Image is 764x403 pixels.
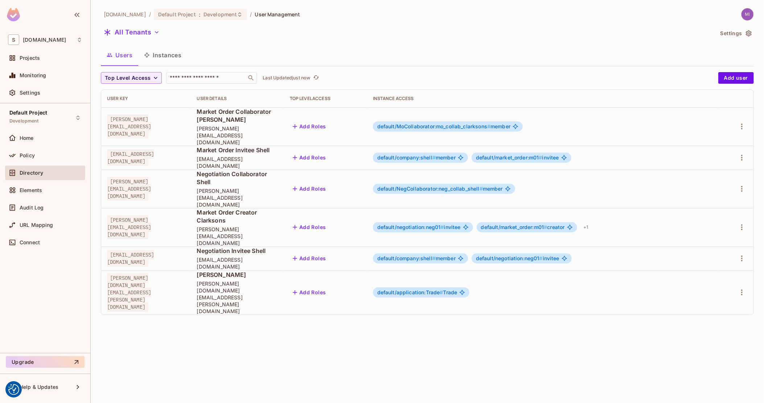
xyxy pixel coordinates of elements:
[20,135,34,141] span: Home
[377,154,436,161] span: default/company:shell
[197,125,278,146] span: [PERSON_NAME][EMAIL_ADDRESS][DOMAIN_NAME]
[377,290,457,295] span: Trade
[20,222,53,228] span: URL Mapping
[6,356,85,368] button: Upgrade
[476,255,559,261] span: invitee
[432,154,436,161] span: #
[20,240,40,245] span: Connect
[149,11,151,18] li: /
[377,123,490,129] span: default/MoCollaborator:mo_collab_clarksons
[476,255,543,261] span: default/negotiation:neg01
[197,247,278,255] span: Negotiation Invitee Shell
[313,74,319,82] span: refresh
[197,146,278,154] span: Market Order Invitee Shell
[263,75,310,81] p: Last Updated just now
[20,153,35,158] span: Policy
[158,11,196,18] span: Default Project
[440,224,444,230] span: #
[377,224,444,230] span: default/negotiation:neg01
[20,170,43,176] span: Directory
[8,34,19,45] span: S
[290,221,329,233] button: Add Roles
[101,72,162,84] button: Top Level Access
[107,177,151,201] span: [PERSON_NAME][EMAIL_ADDRESS][DOMAIN_NAME]
[107,273,151,312] span: [PERSON_NAME][DOMAIN_NAME][EMAIL_ADDRESS][PERSON_NAME][DOMAIN_NAME]
[197,256,278,270] span: [EMAIL_ADDRESS][DOMAIN_NAME]
[107,115,151,138] span: [PERSON_NAME][EMAIL_ADDRESS][DOMAIN_NAME]
[105,74,151,83] span: Top Level Access
[255,11,300,18] span: User Management
[104,11,146,18] span: the active workspace
[487,123,490,129] span: #
[101,26,163,38] button: All Tenants
[8,384,19,395] button: Consent Preferences
[432,255,436,261] span: #
[718,28,754,39] button: Settings
[290,96,361,101] div: Top Level Access
[23,37,66,43] span: Workspace: sea.live
[7,8,20,21] img: SReyMgAAAABJRU5ErkJggg==
[539,255,543,261] span: #
[377,224,461,230] span: invitee
[544,224,547,230] span: #
[581,221,591,233] div: + 1
[8,384,19,395] img: Revisit consent button
[377,289,443,295] span: default/application:Trade
[310,74,320,82] span: Click to refresh data
[377,255,436,261] span: default/company:shell
[198,12,201,17] span: :
[20,55,40,61] span: Projects
[197,187,278,208] span: [PERSON_NAME][EMAIL_ADDRESS][DOMAIN_NAME]
[138,46,187,64] button: Instances
[377,186,503,192] span: member
[440,289,443,295] span: #
[312,74,320,82] button: refresh
[377,155,456,161] span: member
[718,72,754,84] button: Add user
[250,11,252,18] li: /
[290,121,329,132] button: Add Roles
[20,187,42,193] span: Elements
[107,96,185,101] div: User Key
[481,224,565,230] span: creator
[373,96,712,101] div: Instance Access
[377,255,456,261] span: member
[20,72,46,78] span: Monitoring
[290,183,329,195] button: Add Roles
[539,154,542,161] span: #
[107,149,154,166] span: [EMAIL_ADDRESS][DOMAIN_NAME]
[377,124,510,129] span: member
[476,155,559,161] span: invitee
[480,186,483,192] span: #
[197,226,278,246] span: [PERSON_NAME][EMAIL_ADDRESS][DOMAIN_NAME]
[197,208,278,224] span: Market Order Creator Clarksons
[20,90,40,96] span: Settings
[204,11,237,18] span: Development
[101,46,138,64] button: Users
[476,154,542,161] span: default/market_order:m01
[197,280,278,315] span: [PERSON_NAME][DOMAIN_NAME][EMAIL_ADDRESS][PERSON_NAME][DOMAIN_NAME]
[197,271,278,279] span: [PERSON_NAME]
[9,118,39,124] span: Development
[20,205,44,211] span: Audit Log
[290,152,329,163] button: Add Roles
[9,110,47,116] span: Default Project
[377,186,483,192] span: default/NegCollaborator:neg_collab_shell
[107,250,154,267] span: [EMAIL_ADDRESS][DOMAIN_NAME]
[197,108,278,124] span: Market Order Collaborator [PERSON_NAME]
[197,170,278,186] span: Negotiation Collaborator Shell
[481,224,547,230] span: default/market_order:m01
[742,8,753,20] img: michal.wojcik@testshipping.com
[107,215,151,239] span: [PERSON_NAME][EMAIL_ADDRESS][DOMAIN_NAME]
[197,96,278,101] div: User Details
[290,253,329,264] button: Add Roles
[197,155,278,169] span: [EMAIL_ADDRESS][DOMAIN_NAME]
[290,287,329,298] button: Add Roles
